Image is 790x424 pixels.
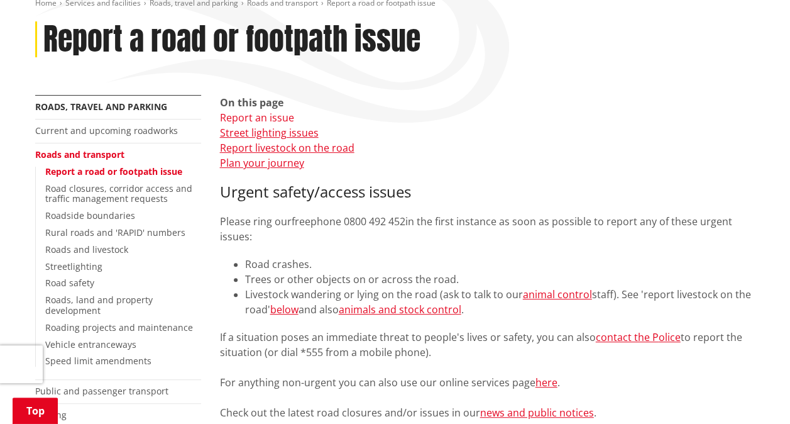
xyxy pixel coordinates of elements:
[220,215,732,243] span: in the first instance as soon as possible to report any of these urgent issues:
[245,257,312,271] span: Road crashes.
[35,385,168,397] a: Public and passenger transport
[659,330,681,344] span: olice
[220,126,319,140] a: Street lighting issues
[245,272,755,287] li: Trees or other objects on or across the road.
[220,215,292,228] span: Please ring our
[43,21,420,58] h1: Report a road or footpath issue
[220,330,755,420] p: If a situation poses an immediate threat to people's lives or safety, you can also
[35,101,167,113] a: Roads, travel and parking
[245,287,755,317] li: Livestock wandering or lying on the road (ask to talk to our staff). See 'report livestock on the...
[339,303,461,316] a: animals and stock control
[45,355,151,367] a: Speed limit amendments
[45,294,153,316] a: Roads, land and property development
[535,376,557,389] a: here
[45,321,193,333] a: Roading projects and maintenance
[220,214,755,244] p: freephone 0800 492 452
[732,371,777,416] iframe: Messenger Launcher
[596,330,681,344] a: contact the Police
[45,165,182,177] a: Report a road or footpath issue
[220,111,294,125] a: Report an issue
[35,148,124,160] a: Roads and transport
[45,243,128,255] a: Roads and livestock
[523,287,592,301] a: animal control
[270,303,299,316] a: below
[13,398,58,424] a: Top
[220,156,304,170] a: Plan your journey
[594,406,596,420] span: .
[45,338,136,350] a: Vehicle entranceways
[45,277,94,289] a: Road safety
[45,260,102,272] a: Streetlighting
[45,209,135,221] a: Roadside boundaries
[480,406,594,420] a: news and public notices
[220,96,283,109] strong: On this page
[35,125,178,137] a: Current and upcoming roadworks
[45,226,185,238] a: Rural roads and 'RAPID' numbers
[220,141,354,155] a: Report livestock on the road
[45,182,192,205] a: Road closures, corridor access and traffic management requests
[220,183,755,201] h3: Urgent safety/access issues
